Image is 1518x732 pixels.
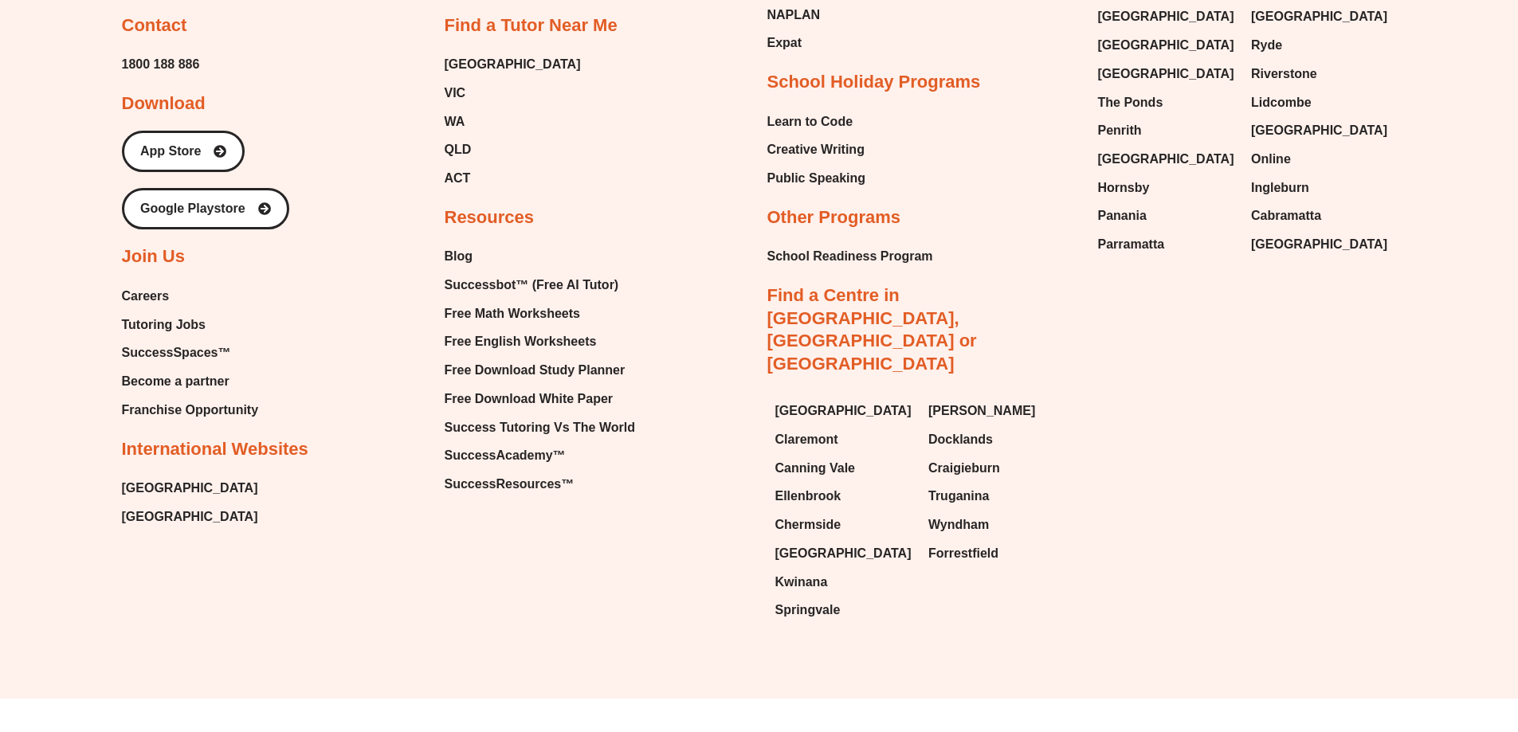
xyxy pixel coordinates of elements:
[1098,147,1234,171] span: [GEOGRAPHIC_DATA]
[767,285,977,374] a: Find a Centre in [GEOGRAPHIC_DATA], [GEOGRAPHIC_DATA] or [GEOGRAPHIC_DATA]
[767,138,865,162] span: Creative Writing
[445,166,581,190] a: ACT
[140,145,201,158] span: App Store
[1251,147,1389,171] a: Online
[445,138,581,162] a: QLD
[1251,176,1389,200] a: Ingleburn
[775,513,841,537] span: Chermside
[767,110,866,134] a: Learn to Code
[445,273,635,297] a: Successbot™ (Free AI Tutor)
[1251,233,1389,256] a: [GEOGRAPHIC_DATA]
[445,358,626,382] span: Free Download Study Planner
[445,110,465,134] span: WA
[445,245,473,268] span: Blog
[445,387,614,411] span: Free Download White Paper
[767,31,844,55] a: Expat
[122,505,258,529] a: [GEOGRAPHIC_DATA]
[775,570,828,594] span: Kwinana
[775,542,913,566] a: [GEOGRAPHIC_DATA]
[1098,176,1150,200] span: Hornsby
[122,131,245,172] a: App Store
[1098,5,1234,29] span: [GEOGRAPHIC_DATA]
[122,92,206,115] h2: Download
[775,428,913,452] a: Claremont
[122,476,258,500] a: [GEOGRAPHIC_DATA]
[1098,176,1236,200] a: Hornsby
[445,444,635,468] a: SuccessAcademy™
[1098,62,1236,86] a: [GEOGRAPHIC_DATA]
[1251,176,1309,200] span: Ingleburn
[767,138,866,162] a: Creative Writing
[775,428,838,452] span: Claremont
[775,598,841,622] span: Springvale
[767,3,844,27] a: NAPLAN
[1251,119,1389,143] a: [GEOGRAPHIC_DATA]
[445,387,635,411] a: Free Download White Paper
[1098,233,1236,256] a: Parramatta
[122,284,170,308] span: Careers
[1251,5,1389,29] a: [GEOGRAPHIC_DATA]
[775,456,855,480] span: Canning Vale
[445,330,597,354] span: Free English Worksheets
[1098,204,1236,228] a: Panania
[1098,33,1236,57] a: [GEOGRAPHIC_DATA]
[928,513,989,537] span: Wyndham
[767,110,853,134] span: Learn to Code
[1251,33,1282,57] span: Ryde
[1251,5,1387,29] span: [GEOGRAPHIC_DATA]
[445,206,535,229] h2: Resources
[445,14,618,37] h2: Find a Tutor Near Me
[1251,91,1389,115] a: Lidcombe
[1253,552,1518,732] div: Chat Widget
[445,472,635,496] a: SuccessResources™
[1098,204,1147,228] span: Panania
[1098,119,1142,143] span: Penrith
[775,513,913,537] a: Chermside
[928,428,993,452] span: Docklands
[445,330,635,354] a: Free English Worksheets
[445,273,619,297] span: Successbot™ (Free AI Tutor)
[928,428,1066,452] a: Docklands
[1251,204,1321,228] span: Cabramatta
[445,53,581,76] a: [GEOGRAPHIC_DATA]
[445,444,566,468] span: SuccessAcademy™
[122,370,229,393] span: Become a partner
[122,398,259,422] span: Franchise Opportunity
[122,245,185,268] h2: Join Us
[122,438,308,461] h2: International Websites
[928,399,1035,423] span: [PERSON_NAME]
[775,399,913,423] a: [GEOGRAPHIC_DATA]
[122,284,259,308] a: Careers
[122,53,200,76] span: 1800 188 886
[775,484,841,508] span: Ellenbrook
[122,341,231,365] span: SuccessSpaces™
[445,302,580,326] span: Free Math Worksheets
[1098,91,1236,115] a: The Ponds
[928,456,1000,480] span: Craigieburn
[1098,33,1234,57] span: [GEOGRAPHIC_DATA]
[1098,233,1165,256] span: Parramatta
[1251,119,1387,143] span: [GEOGRAPHIC_DATA]
[122,370,259,393] a: Become a partner
[775,598,913,622] a: Springvale
[928,484,1066,508] a: Truganina
[1251,91,1312,115] span: Lidcombe
[122,313,206,337] span: Tutoring Jobs
[928,399,1066,423] a: [PERSON_NAME]
[445,416,635,440] a: Success Tutoring Vs The World
[1251,204,1389,228] a: Cabramatta
[767,166,866,190] a: Public Speaking
[445,472,575,496] span: SuccessResources™
[1098,147,1236,171] a: [GEOGRAPHIC_DATA]
[928,456,1066,480] a: Craigieburn
[122,313,259,337] a: Tutoring Jobs
[140,202,245,215] span: Google Playstore
[445,245,635,268] a: Blog
[775,399,912,423] span: [GEOGRAPHIC_DATA]
[928,484,989,508] span: Truganina
[445,358,635,382] a: Free Download Study Planner
[1251,147,1291,171] span: Online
